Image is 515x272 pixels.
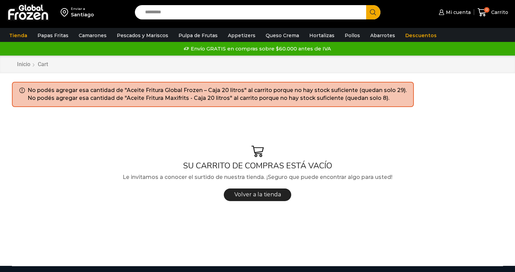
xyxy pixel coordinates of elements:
[28,94,407,102] li: No podés agregar esa cantidad de "Aceite Fritura Maxifrits - Caja 20 litros" al carrito porque no...
[224,188,292,201] a: Volver a la tienda
[12,173,503,182] p: Le invitamos a conocer el surtido de nuestra tienda. ¡Seguro que puede encontrar algo para usted!
[175,29,221,42] a: Pulpa de Frutas
[6,29,31,42] a: Tienda
[402,29,440,42] a: Descuentos
[341,29,363,42] a: Pollos
[262,29,302,42] a: Queso Crema
[224,29,259,42] a: Appetizers
[444,9,471,16] span: Mi cuenta
[234,191,281,198] span: Volver a la tienda
[75,29,110,42] a: Camarones
[367,29,399,42] a: Abarrotes
[34,29,72,42] a: Papas Fritas
[38,61,48,67] span: Cart
[306,29,338,42] a: Hortalizas
[71,6,94,11] div: Enviar a
[437,5,470,19] a: Mi cuenta
[489,9,508,16] span: Carrito
[478,4,508,20] a: 0 Carrito
[71,11,94,18] div: Santiago
[28,87,407,94] li: No podés agregar esa cantidad de "Aceite Fritura Global Frozen – Caja 20 litros" al carrito porqu...
[366,5,380,19] button: Search button
[17,61,31,69] a: Inicio
[484,7,489,13] span: 0
[61,6,71,18] img: address-field-icon.svg
[113,29,172,42] a: Pescados y Mariscos
[12,161,503,171] h1: SU CARRITO DE COMPRAS ESTÁ VACÍO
